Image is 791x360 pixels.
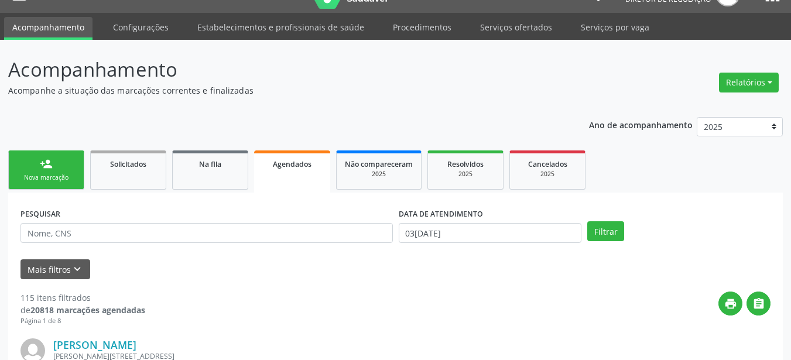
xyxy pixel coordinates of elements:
i: keyboard_arrow_down [71,263,84,276]
span: Não compareceram [345,159,413,169]
strong: 20818 marcações agendadas [30,304,145,316]
span: Resolvidos [447,159,484,169]
button: Relatórios [719,73,779,92]
span: Na fila [199,159,221,169]
p: Acompanhe a situação das marcações correntes e finalizadas [8,84,550,97]
input: Nome, CNS [20,223,393,243]
a: Procedimentos [385,17,460,37]
button: print [718,292,742,316]
button: Mais filtroskeyboard_arrow_down [20,259,90,280]
a: Serviços por vaga [573,17,658,37]
button: Filtrar [587,221,624,241]
div: 2025 [436,170,495,179]
div: 2025 [518,170,577,179]
div: person_add [40,157,53,170]
label: DATA DE ATENDIMENTO [399,205,483,223]
span: Solicitados [110,159,146,169]
a: Estabelecimentos e profissionais de saúde [189,17,372,37]
input: Selecione um intervalo [399,223,582,243]
a: Serviços ofertados [472,17,560,37]
i:  [752,297,765,310]
div: Nova marcação [17,173,76,182]
div: Página 1 de 8 [20,316,145,326]
label: PESQUISAR [20,205,60,223]
span: Cancelados [528,159,567,169]
a: Configurações [105,17,177,37]
button:  [747,292,771,316]
div: de [20,304,145,316]
div: 115 itens filtrados [20,292,145,304]
span: Agendados [273,159,311,169]
a: [PERSON_NAME] [53,338,136,351]
a: Acompanhamento [4,17,93,40]
p: Acompanhamento [8,55,550,84]
div: 2025 [345,170,413,179]
p: Ano de acompanhamento [589,117,693,132]
i: print [724,297,737,310]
